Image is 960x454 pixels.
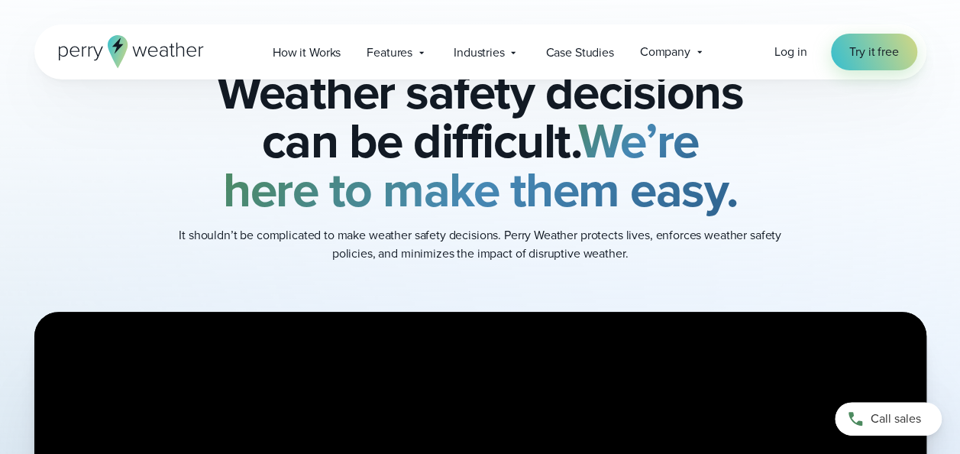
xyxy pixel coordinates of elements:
a: Try it free [831,34,916,70]
span: Features [367,44,412,62]
p: It shouldn’t be complicated to make weather safety decisions. Perry Weather protects lives, enfor... [175,226,786,263]
span: How it Works [273,44,341,62]
strong: We’re here to make them easy. [223,105,737,225]
a: Case Studies [532,37,626,68]
a: How it Works [260,37,354,68]
span: Company [640,43,690,61]
h2: Weather safety decisions can be difficult. [111,67,850,214]
a: Log in [774,43,806,61]
span: Industries [454,44,505,62]
a: Call sales [835,402,942,436]
span: Case Studies [545,44,613,62]
span: Call sales [871,410,921,428]
span: Try it free [849,43,898,61]
span: Log in [774,43,806,60]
